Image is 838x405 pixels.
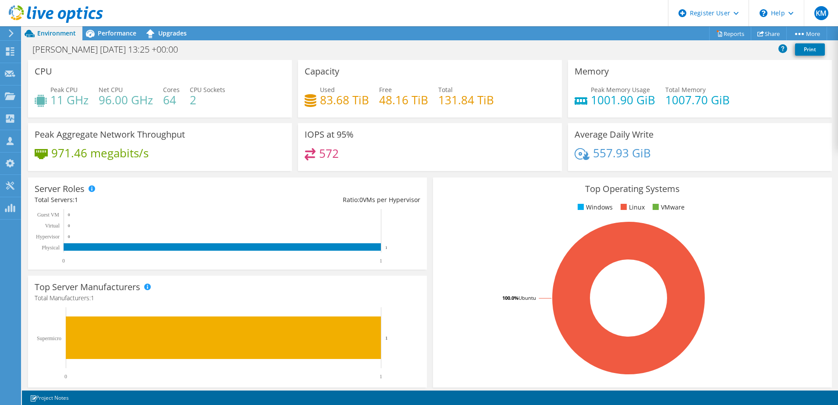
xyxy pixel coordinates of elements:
h3: Capacity [305,67,339,76]
h4: 11 GHz [50,95,89,105]
span: CPU Sockets [190,85,225,94]
span: Total Memory [665,85,706,94]
span: KM [814,6,828,20]
text: 1 [385,245,387,250]
text: Virtual [45,223,60,229]
a: Share [751,27,787,40]
h4: 1001.90 GiB [591,95,655,105]
text: Hypervisor [36,234,60,240]
tspan: 100.0% [502,295,518,301]
text: 0 [64,373,67,380]
h4: 83.68 TiB [320,95,369,105]
h3: Peak Aggregate Network Throughput [35,130,185,139]
h4: 131.84 TiB [438,95,494,105]
li: Windows [575,202,613,212]
span: Peak Memory Usage [591,85,650,94]
h4: 2 [190,95,225,105]
span: 1 [75,195,78,204]
span: Free [379,85,392,94]
svg: \n [760,9,767,17]
a: More [786,27,827,40]
a: Reports [709,27,751,40]
span: Environment [37,29,76,37]
tspan: Ubuntu [518,295,536,301]
div: Total Servers: [35,195,227,205]
h3: CPU [35,67,52,76]
text: Physical [42,245,60,251]
span: 0 [359,195,363,204]
text: 1 [385,335,388,341]
text: Guest VM [37,212,59,218]
h3: Server Roles [35,184,85,194]
h3: Top Operating Systems [440,184,825,194]
h4: 971.46 megabits/s [51,148,149,158]
span: Net CPU [99,85,123,94]
text: 0 [68,234,70,239]
a: Project Notes [24,392,75,403]
h4: 557.93 GiB [593,148,651,158]
span: Peak CPU [50,85,78,94]
text: 0 [62,258,65,264]
span: 1 [91,294,94,302]
span: Performance [98,29,136,37]
a: Print [795,43,825,56]
span: Upgrades [158,29,187,37]
h1: [PERSON_NAME] [DATE] 13:25 +00:00 [28,45,192,54]
h4: 48.16 TiB [379,95,428,105]
h4: 64 [163,95,180,105]
h4: 96.00 GHz [99,95,153,105]
text: 1 [380,373,382,380]
span: Cores [163,85,180,94]
li: VMware [650,202,685,212]
h3: Memory [575,67,609,76]
text: 0 [68,213,70,217]
h4: 1007.70 GiB [665,95,730,105]
h3: Top Server Manufacturers [35,282,140,292]
div: Ratio: VMs per Hypervisor [227,195,420,205]
h4: Total Manufacturers: [35,293,420,303]
li: Linux [618,202,645,212]
text: 1 [380,258,382,264]
span: Total [438,85,453,94]
text: 0 [68,224,70,228]
h4: 572 [319,149,339,158]
h3: IOPS at 95% [305,130,354,139]
h3: Average Daily Write [575,130,653,139]
span: Used [320,85,335,94]
text: Supermicro [37,335,61,341]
